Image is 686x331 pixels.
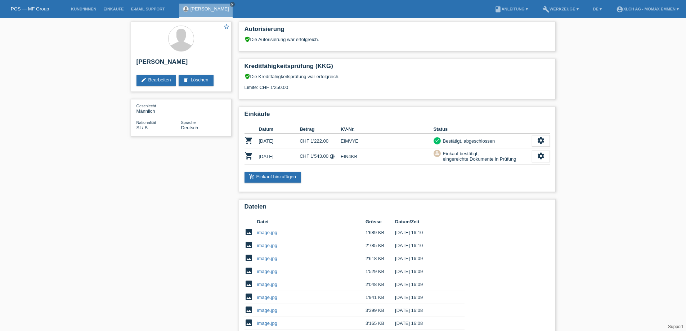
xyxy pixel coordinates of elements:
i: image [245,267,253,275]
i: POSP00012490 [245,136,253,145]
td: 1'529 KB [366,265,395,278]
span: Sprache [181,120,196,125]
td: 1'689 KB [366,226,395,239]
i: settings [537,137,545,144]
i: image [245,305,253,314]
i: account_circle [616,6,623,13]
i: check [435,138,440,143]
i: close [230,3,234,6]
i: approval [435,151,440,156]
td: [DATE] 16:09 [395,265,454,278]
td: 2'048 KB [366,278,395,291]
td: [DATE] 16:10 [395,226,454,239]
a: bookAnleitung ▾ [491,7,532,11]
i: POSP00028614 [245,152,253,160]
td: [DATE] 16:09 [395,278,454,291]
div: Die Kreditfähigkeitsprüfung war erfolgreich. Limite: CHF 1'250.00 [245,73,550,95]
td: 3'165 KB [366,317,395,330]
td: EIN4KB [341,148,434,165]
td: [DATE] [259,148,300,165]
a: image.jpg [257,256,277,261]
i: image [245,279,253,288]
h2: [PERSON_NAME] [136,58,226,69]
h2: Einkäufe [245,111,550,121]
td: 1'941 KB [366,291,395,304]
i: settings [537,152,545,160]
td: 3'399 KB [366,304,395,317]
th: Status [434,125,532,134]
h2: Kreditfähigkeitsprüfung (KKG) [245,63,550,73]
i: build [542,6,550,13]
i: delete [183,77,189,83]
div: Bestätigt, abgeschlossen [441,137,495,145]
i: book [494,6,502,13]
a: Support [668,324,683,329]
span: Geschlecht [136,104,156,108]
th: Grösse [366,218,395,226]
div: Die Autorisierung war erfolgreich. [245,36,550,42]
a: E-Mail Support [127,7,169,11]
i: image [245,318,253,327]
a: image.jpg [257,230,277,235]
i: star_border [223,23,230,30]
a: image.jpg [257,243,277,248]
td: [DATE] 16:08 [395,317,454,330]
h2: Dateien [245,203,550,214]
i: image [245,241,253,249]
a: image.jpg [257,308,277,313]
span: Slowenien / B / 10.04.2013 [136,125,148,130]
td: 2'785 KB [366,239,395,252]
td: [DATE] 16:09 [395,291,454,304]
th: KV-Nr. [341,125,434,134]
i: verified_user [245,73,250,79]
td: 2'618 KB [366,252,395,265]
a: add_shopping_cartEinkauf hinzufügen [245,172,301,183]
a: [PERSON_NAME] [190,6,229,12]
td: [DATE] [259,134,300,148]
td: EIMVYE [341,134,434,148]
a: image.jpg [257,295,277,300]
div: Einkauf bestätigt, eingereichte Dokumente in Prüfung [441,150,516,163]
td: CHF 1'222.00 [300,134,341,148]
i: add_shopping_cart [249,174,255,180]
th: Datei [257,218,366,226]
a: editBearbeiten [136,75,176,86]
td: [DATE] 16:10 [395,239,454,252]
a: image.jpg [257,321,277,326]
a: image.jpg [257,282,277,287]
a: image.jpg [257,269,277,274]
td: [DATE] 16:09 [395,252,454,265]
a: DE ▾ [589,7,605,11]
a: deleteLöschen [179,75,213,86]
i: Fixe Raten - Zinsübernahme durch Kunde (12 Raten) [329,154,335,159]
div: Männlich [136,103,181,114]
h2: Autorisierung [245,26,550,36]
i: verified_user [245,36,250,42]
span: Nationalität [136,120,156,125]
i: edit [141,77,147,83]
th: Datum [259,125,300,134]
a: account_circleXLCH AG - Mömax Emmen ▾ [613,7,682,11]
i: image [245,292,253,301]
a: Kund*innen [67,7,100,11]
span: Deutsch [181,125,198,130]
i: image [245,254,253,262]
td: [DATE] 16:08 [395,304,454,317]
a: Einkäufe [100,7,127,11]
a: star_border [223,23,230,31]
td: CHF 1'543.00 [300,148,341,165]
a: POS — MF Group [11,6,49,12]
a: buildWerkzeuge ▾ [539,7,582,11]
a: close [230,2,235,7]
th: Betrag [300,125,341,134]
i: image [245,228,253,236]
th: Datum/Zeit [395,218,454,226]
